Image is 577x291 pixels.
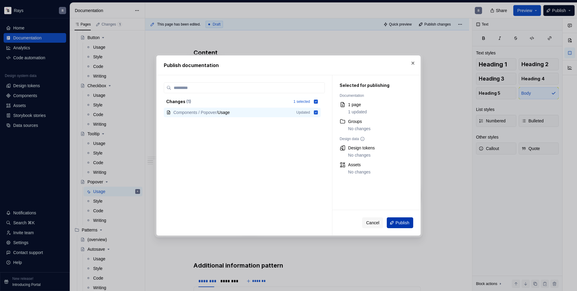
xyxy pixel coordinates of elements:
div: Documentation [340,93,406,98]
span: Publish [395,220,409,226]
span: Updated [296,110,310,115]
div: No changes [348,169,371,175]
div: 1 selected [294,99,310,104]
span: / [216,109,218,115]
div: No changes [348,152,375,158]
div: Selected for publishing [340,82,406,88]
span: Components / Popover [173,109,216,115]
div: 1 updated [348,109,367,115]
span: Usage [218,109,230,115]
button: Cancel [362,217,383,228]
div: Design tokens [348,145,375,151]
div: Assets [348,162,371,168]
span: Cancel [366,220,379,226]
div: Design data [340,136,406,141]
button: Publish [387,217,413,228]
div: 1 page [348,102,367,108]
div: Changes [166,99,290,105]
span: ( 1 ) [186,99,191,104]
h2: Publish documentation [164,62,413,69]
div: Groups [348,118,371,124]
div: No changes [348,126,371,132]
